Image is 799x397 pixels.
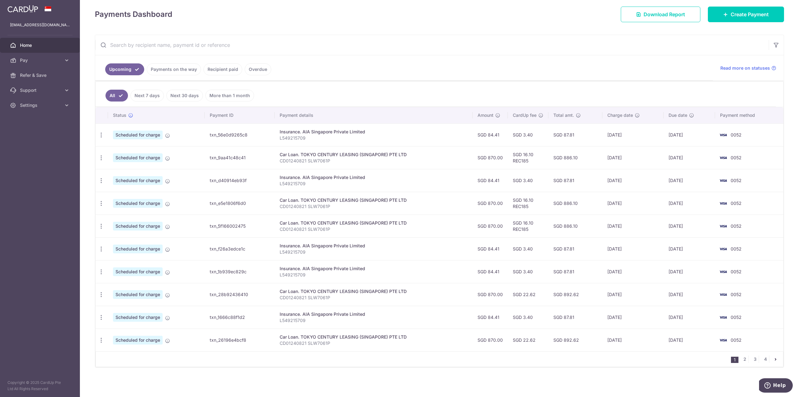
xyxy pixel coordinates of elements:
td: SGD 87.81 [548,123,602,146]
div: Car Loan. TOKYO CENTURY LEASING (SINGAPORE) PTE LTD [280,151,468,158]
img: Bank Card [717,291,729,298]
a: More than 1 month [205,90,254,102]
td: txn_56e0d9265c8 [205,123,275,146]
span: Home [20,42,61,48]
span: 0052 [731,246,742,251]
span: Scheduled for charge [113,131,163,139]
span: Pay [20,57,61,63]
span: 0052 [731,315,742,320]
span: 0052 [731,155,742,160]
td: [DATE] [602,215,664,237]
td: txn_9aa41c48c41 [205,146,275,169]
p: L549215709 [280,249,468,255]
a: 4 [762,355,769,363]
td: [DATE] [602,169,664,192]
span: Amount [478,112,493,118]
td: txn_1b939ec829c [205,260,275,283]
td: SGD 84.41 [473,260,508,283]
td: SGD 3.40 [508,123,548,146]
td: SGD 886.10 [548,146,602,169]
p: L549215709 [280,181,468,187]
span: Scheduled for charge [113,176,163,185]
a: 3 [751,355,759,363]
td: [DATE] [602,192,664,215]
a: Create Payment [708,7,784,22]
td: [DATE] [602,146,664,169]
div: Insurance. AIA Singapore Private Limited [280,311,468,317]
a: Payments on the way [147,63,201,75]
td: SGD 870.00 [473,146,508,169]
td: txn_28b92436410 [205,283,275,306]
td: SGD 87.81 [548,306,602,329]
span: 0052 [731,292,742,297]
td: [DATE] [664,146,715,169]
li: 1 [731,357,738,363]
div: Car Loan. TOKYO CENTURY LEASING (SINGAPORE) PTE LTD [280,334,468,340]
img: Bank Card [717,200,729,207]
td: [DATE] [602,237,664,260]
td: SGD 886.10 [548,192,602,215]
td: SGD 84.41 [473,237,508,260]
span: 0052 [731,178,742,183]
span: 0052 [731,132,742,137]
span: Scheduled for charge [113,267,163,276]
td: SGD 892.62 [548,329,602,351]
span: 0052 [731,269,742,274]
span: CardUp fee [513,112,537,118]
span: Create Payment [731,11,769,18]
span: Support [20,87,61,93]
p: CD01240821 SLW7061P [280,203,468,210]
h4: Payments Dashboard [95,9,172,20]
a: All [105,90,128,102]
td: SGD 3.40 [508,237,548,260]
img: Bank Card [717,314,729,321]
span: Status [113,112,126,118]
td: [DATE] [664,306,715,329]
span: Download Report [644,11,685,18]
td: SGD 3.40 [508,169,548,192]
span: Refer & Save [20,72,61,78]
td: txn_e5e1806f6d0 [205,192,275,215]
td: SGD 84.41 [473,306,508,329]
td: txn_f26a3edce1c [205,237,275,260]
td: SGD 3.40 [508,260,548,283]
a: Download Report [621,7,700,22]
td: [DATE] [602,260,664,283]
p: CD01240821 SLW7061P [280,340,468,346]
img: Bank Card [717,245,729,253]
td: txn_1666c88f1d2 [205,306,275,329]
td: SGD 87.81 [548,260,602,283]
td: SGD 22.62 [508,283,548,306]
td: SGD 87.81 [548,237,602,260]
td: [DATE] [602,283,664,306]
span: Scheduled for charge [113,153,163,162]
div: Insurance. AIA Singapore Private Limited [280,129,468,135]
img: Bank Card [717,222,729,230]
span: Scheduled for charge [113,199,163,208]
td: [DATE] [602,329,664,351]
td: [DATE] [664,169,715,192]
a: Overdue [245,63,271,75]
img: Bank Card [717,131,729,139]
th: Payment ID [205,107,275,123]
p: L549215709 [280,272,468,278]
p: CD01240821 SLW7061P [280,158,468,164]
input: Search by recipient name, payment id or reference [95,35,769,55]
td: [DATE] [602,123,664,146]
p: L549215709 [280,135,468,141]
td: [DATE] [664,123,715,146]
td: [DATE] [664,283,715,306]
span: Scheduled for charge [113,222,163,231]
td: SGD 22.62 [508,329,548,351]
td: SGD 870.00 [473,329,508,351]
td: [DATE] [664,192,715,215]
img: Bank Card [717,154,729,161]
td: SGD 870.00 [473,192,508,215]
span: Scheduled for charge [113,245,163,253]
td: [DATE] [664,215,715,237]
td: [DATE] [664,329,715,351]
a: Recipient paid [203,63,242,75]
p: CD01240821 SLW7061P [280,295,468,301]
img: CardUp [7,5,38,12]
div: Car Loan. TOKYO CENTURY LEASING (SINGAPORE) PTE LTD [280,220,468,226]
